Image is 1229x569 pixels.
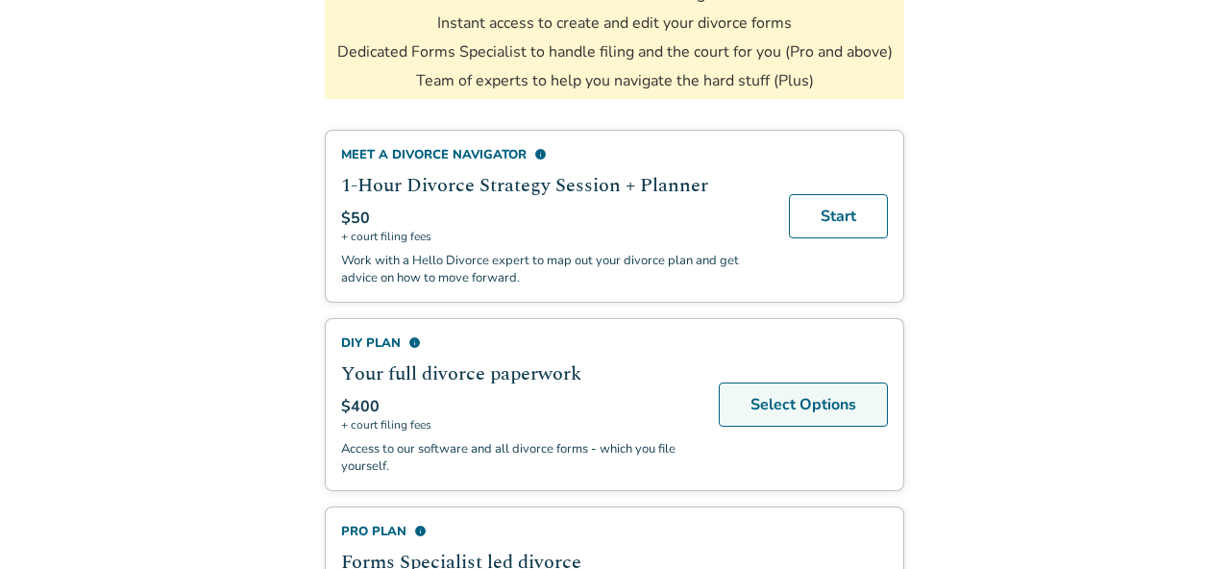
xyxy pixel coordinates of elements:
span: info [414,525,427,537]
div: DIY Plan [341,334,696,352]
span: info [408,336,421,349]
p: Access to our software and all divorce forms - which you file yourself. [341,440,696,475]
div: Pro Plan [341,523,696,540]
span: + court filing fees [341,229,766,244]
span: $400 [341,396,380,417]
h2: 1-Hour Divorce Strategy Session + Planner [341,171,766,200]
span: + court filing fees [341,417,696,433]
li: Team of experts to help you navigate the hard stuff (Plus) [416,70,814,91]
li: Instant access to create and edit your divorce forms [437,12,792,34]
iframe: Chat Widget [1133,477,1229,569]
li: Dedicated Forms Specialist to handle filing and the court for you (Pro and above) [337,41,893,62]
a: Select Options [719,383,888,427]
a: Start [789,194,888,238]
span: $50 [341,208,370,229]
h2: Your full divorce paperwork [341,359,696,388]
span: info [534,148,547,161]
div: Meet a divorce navigator [341,146,766,163]
p: Work with a Hello Divorce expert to map out your divorce plan and get advice on how to move forward. [341,252,766,286]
